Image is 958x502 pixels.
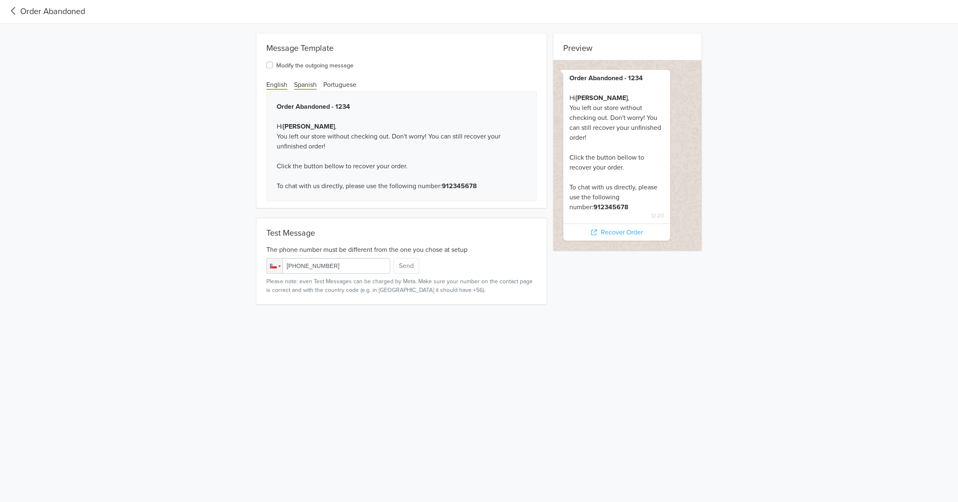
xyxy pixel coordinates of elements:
[7,5,85,18] a: Order Abandoned
[323,81,356,89] span: Portuguese
[266,81,287,90] span: English
[563,224,670,241] div: Recover Order
[294,81,317,90] span: Spanish
[267,258,282,273] div: Chile: + 56
[266,241,537,255] div: The phone number must be different from the one you chose at setup
[576,94,628,102] b: [PERSON_NAME]
[266,228,537,238] div: Test Message
[276,60,353,70] label: Modify the outgoing message
[394,258,419,274] button: Send
[256,33,547,57] div: Message Template
[553,33,702,57] div: Preview
[569,73,664,212] div: Hi , You left our store without checking out. Don't worry! You can still recover your unfinished ...
[266,91,537,201] div: Hi , You left our store without checking out. Don't worry! You can still recover your unfinished ...
[569,212,664,220] span: 12:20
[266,258,390,274] input: 1 (702) 123-4567
[277,103,350,111] b: Order Abandoned - 1234
[569,74,643,82] b: Order Abandoned - 1234
[593,203,628,211] b: 912345678
[283,122,335,131] b: [PERSON_NAME]
[442,182,477,190] b: 912345678
[266,277,537,294] small: Please note: even Test Messages can be charged by Meta. Make sure your number on the contact page...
